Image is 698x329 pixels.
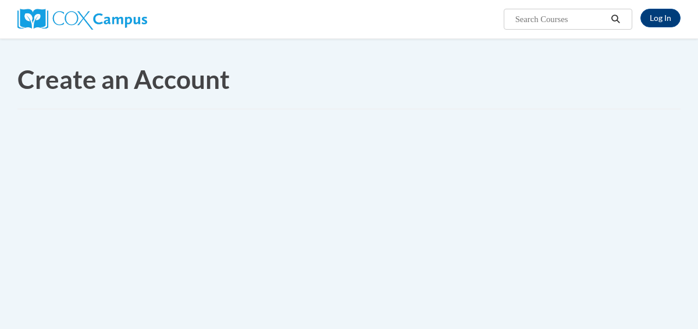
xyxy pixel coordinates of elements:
[607,12,625,26] button: Search
[640,9,681,27] a: Log In
[17,9,147,30] img: Cox Campus
[17,64,230,94] span: Create an Account
[514,12,607,26] input: Search Courses
[17,13,147,23] a: Cox Campus
[611,15,621,24] i: 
